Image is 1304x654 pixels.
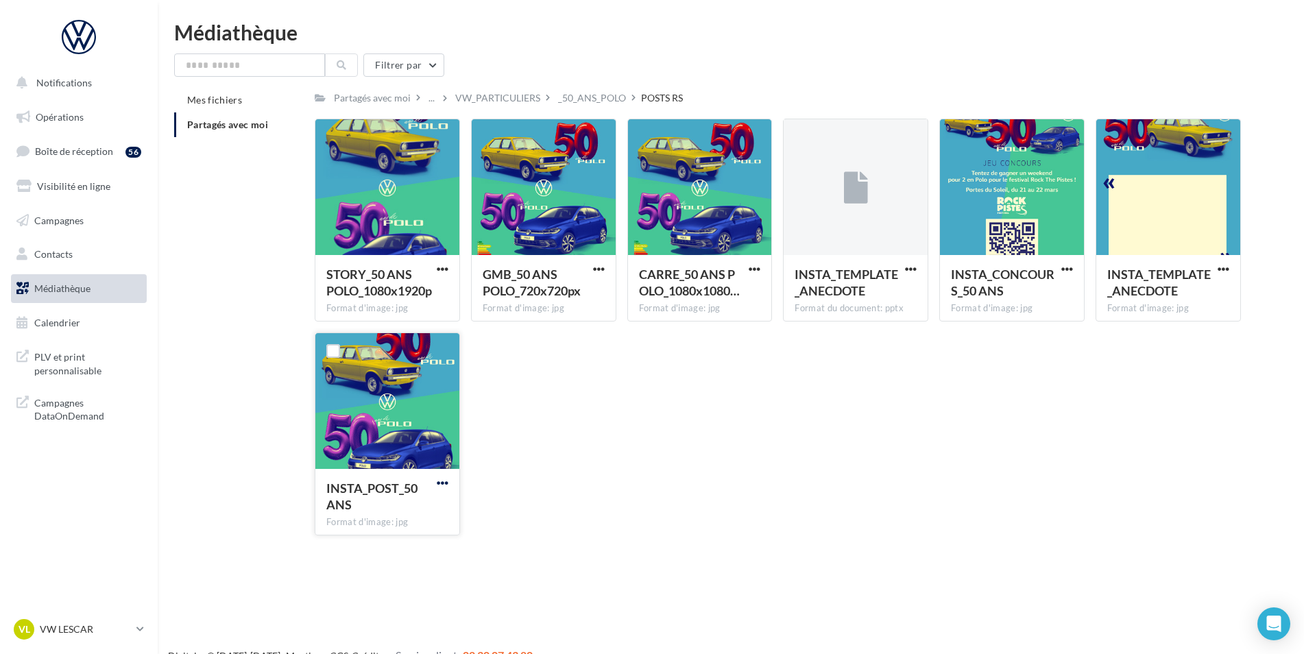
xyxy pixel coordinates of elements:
[34,317,80,328] span: Calendrier
[795,267,898,298] span: INSTA_TEMPLATE_ANECDOTE
[326,302,448,315] div: Format d'image: jpg
[34,348,141,377] span: PLV et print personnalisable
[11,616,147,642] a: VL VW LESCAR
[483,302,605,315] div: Format d'image: jpg
[8,274,149,303] a: Médiathèque
[37,180,110,192] span: Visibilité en ligne
[34,214,84,226] span: Campagnes
[326,267,432,298] span: STORY_50 ANS POLO_1080x1920p
[35,145,113,157] span: Boîte de réception
[34,248,73,260] span: Contacts
[639,302,761,315] div: Format d'image: jpg
[363,53,444,77] button: Filtrer par
[1107,267,1211,298] span: INSTA_TEMPLATE_ANECDOTE
[483,267,581,298] span: GMB_50 ANS POLO_720x720px
[34,282,90,294] span: Médiathèque
[19,622,30,636] span: VL
[795,302,917,315] div: Format du document: pptx
[174,22,1288,43] div: Médiathèque
[639,267,740,298] span: CARRE_50 ANS POLO_1080x1080px
[8,308,149,337] a: Calendrier
[8,136,149,166] a: Boîte de réception56
[951,302,1073,315] div: Format d'image: jpg
[326,481,418,512] span: INSTA_POST_50 ANS
[36,77,92,88] span: Notifications
[36,111,84,123] span: Opérations
[8,342,149,383] a: PLV et print personnalisable
[8,206,149,235] a: Campagnes
[34,393,141,423] span: Campagnes DataOnDemand
[125,147,141,158] div: 56
[951,267,1054,298] span: INSTA_CONCOURS_50 ANS
[641,91,683,105] div: POSTS RS
[8,172,149,201] a: Visibilité en ligne
[1107,302,1229,315] div: Format d'image: jpg
[187,119,268,130] span: Partagés avec moi
[8,103,149,132] a: Opérations
[8,388,149,428] a: Campagnes DataOnDemand
[40,622,131,636] p: VW LESCAR
[334,91,411,105] div: Partagés avec moi
[455,91,540,105] div: VW_PARTICULIERS
[1257,607,1290,640] div: Open Intercom Messenger
[8,240,149,269] a: Contacts
[426,88,437,108] div: ...
[326,516,448,529] div: Format d'image: jpg
[8,69,144,97] button: Notifications
[187,94,242,106] span: Mes fichiers
[558,91,626,105] div: _50_ANS_POLO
